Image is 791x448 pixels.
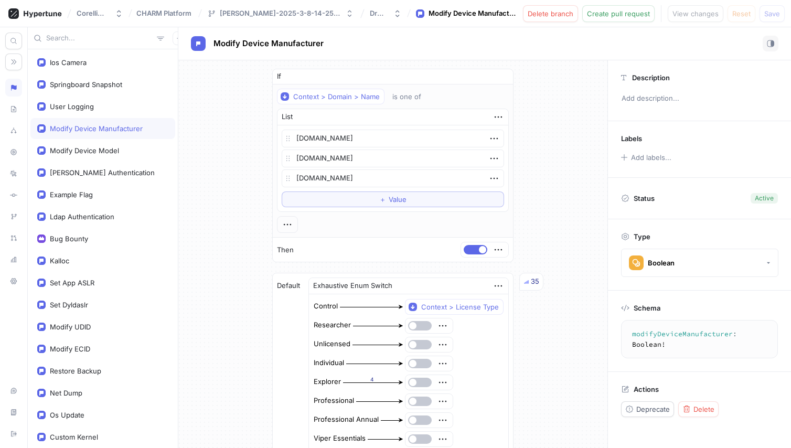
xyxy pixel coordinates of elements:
div: Schema [5,100,22,118]
span: Create pull request [587,10,650,17]
p: Schema [634,304,660,312]
p: Then [277,245,294,255]
div: Set Dyldaslr [50,301,88,309]
button: ＋Value [282,191,504,207]
div: Restore Backup [50,367,101,375]
div: Active [755,194,774,203]
span: ＋ [379,196,386,202]
div: Modify Device Manufacturer [429,8,517,19]
div: Branches [5,208,22,226]
div: Modify Device Manufacturer [50,124,143,133]
p: Actions [634,385,659,393]
div: [PERSON_NAME] Authentication [50,168,155,177]
span: Value [389,196,407,202]
div: Unlicensed [314,339,350,349]
div: Kalloc [50,257,69,265]
button: View changes [668,5,723,22]
div: Modify ECID [50,345,90,353]
span: Reset [732,10,751,17]
div: Professional [314,396,354,406]
div: Springboard Snapshot [50,80,122,89]
div: Settings [5,272,22,290]
p: Description [632,73,670,82]
div: Context > License Type [421,303,499,312]
div: Sign out [5,425,22,443]
button: Corellium [72,5,127,22]
p: Type [634,232,650,241]
button: Add labels... [617,151,674,164]
span: Modify Device Manufacturer [213,39,324,48]
div: Exhaustive Enum Switch [313,281,392,291]
textarea: [DOMAIN_NAME] [282,130,504,147]
div: 35 [531,276,539,287]
div: Diff [5,186,22,204]
span: Save [764,10,780,17]
div: Live chat [5,382,22,400]
p: Add description... [617,90,782,108]
span: Delete branch [528,10,573,17]
div: Ios Camera [50,58,87,67]
div: List [282,112,293,122]
p: If [277,71,281,82]
div: Bug Bounty [50,234,88,243]
button: Boolean [621,249,778,277]
div: Documentation [5,403,22,421]
div: [PERSON_NAME]-2025-3-8-14-25-43 [220,9,341,18]
div: Os Update [50,411,84,419]
span: Delete [693,406,714,412]
div: Corellium [77,9,106,18]
p: Status [634,191,655,206]
div: Context > Domain > Name [293,92,380,101]
span: Deprecate [636,406,670,412]
button: Delete [678,401,719,417]
div: Researcher [314,320,351,330]
button: Create pull request [582,5,655,22]
textarea: modifyDeviceManufacturer: Boolean! [626,325,777,354]
div: Add labels... [631,154,671,161]
button: Deprecate [621,401,674,417]
p: Labels [621,134,642,143]
div: Logic [5,79,22,97]
div: Preview [5,143,22,161]
div: Pull requests [5,229,22,247]
button: Draft [366,5,406,22]
div: Viper Essentials [314,433,366,444]
div: Professional Annual [314,414,379,425]
div: Example Flag [50,190,93,199]
div: is one of [392,92,421,101]
button: Context > Domain > Name [277,89,384,104]
div: Individual [314,358,344,368]
div: Modify Device Model [50,146,119,155]
div: User Logging [50,102,94,111]
p: Default [277,281,300,291]
div: Logs [5,165,22,183]
textarea: [DOMAIN_NAME] [282,150,504,167]
div: Boolean [648,259,675,268]
button: Reset [728,5,755,22]
span: CHARM Platform [136,9,191,17]
div: Set App ASLR [50,279,94,287]
div: Modify UDID [50,323,91,331]
div: Ldap Authentication [50,212,114,221]
button: is one of [388,89,436,104]
div: Explorer [314,377,341,387]
div: Control [314,301,338,312]
button: Context > License Type [405,299,504,315]
div: 4 [343,376,401,383]
textarea: [DOMAIN_NAME] [282,169,504,187]
div: Splits [5,122,22,140]
div: Analytics [5,251,22,269]
button: Save [760,5,785,22]
input: Search... [46,33,153,44]
div: Draft [370,9,385,18]
button: Delete branch [523,5,578,22]
div: Custom Kernel [50,433,98,441]
div: Net Dump [50,389,82,397]
button: [PERSON_NAME]-2025-3-8-14-25-43 [203,5,358,22]
span: View changes [672,10,719,17]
